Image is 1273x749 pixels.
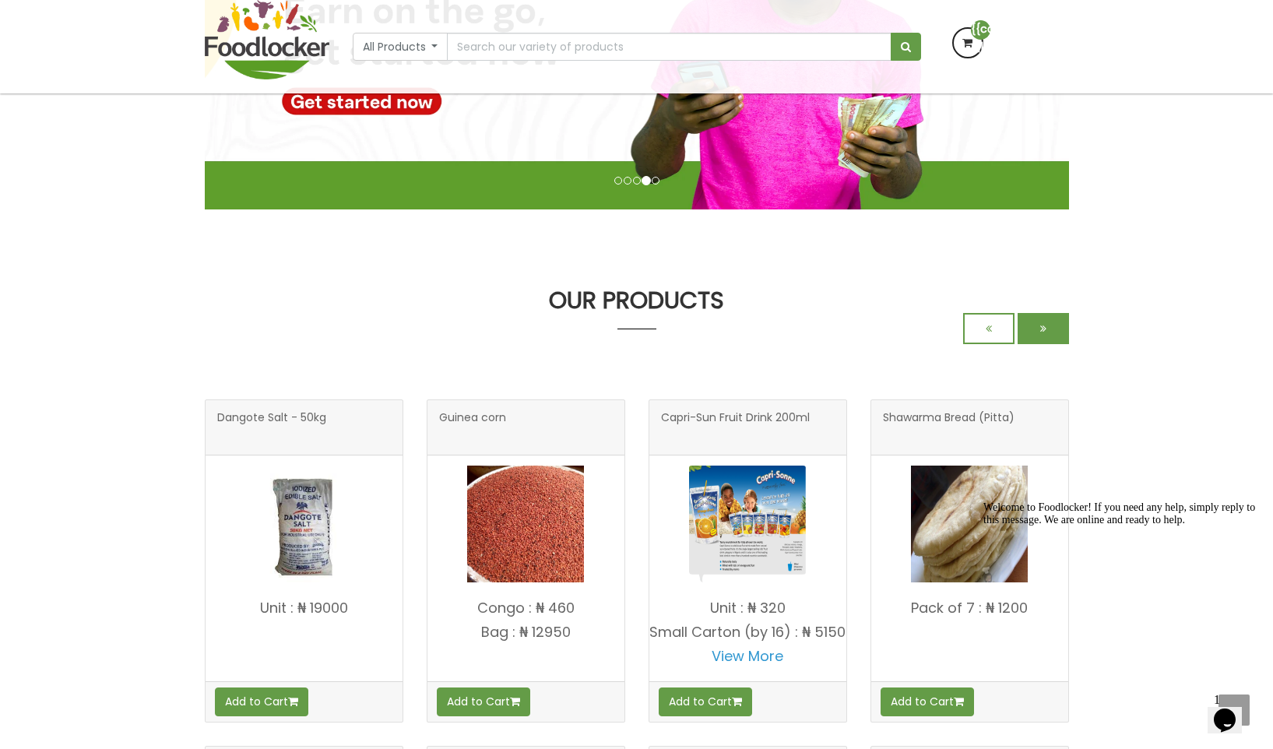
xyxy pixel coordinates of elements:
[439,412,506,443] span: Guinea corn
[689,466,806,582] img: Capri-Sun Fruit Drink 200ml
[712,646,783,666] a: View More
[971,20,990,40] span: {{cart.order_items.length || 0}}
[205,287,1069,313] h3: OUR PRODUCTS
[447,33,891,61] input: Search our variety of products
[661,412,810,443] span: Capri-Sun Fruit Drink 200ml
[659,687,752,716] button: Add to Cart
[881,687,974,716] button: Add to Cart
[427,600,624,616] p: Congo : ₦ 460
[245,466,362,582] img: Dangote Salt - 50kg
[911,466,1028,582] img: Shawarma Bread (Pitta)
[467,466,584,582] img: Guinea corn
[437,687,530,716] button: Add to Cart
[6,6,287,31] div: Welcome to Foodlocker! If you need any help, simply reply to this message. We are online and read...
[206,600,403,616] p: Unit : ₦ 19000
[649,600,846,616] p: Unit : ₦ 320
[977,495,1257,679] iframe: chat widget
[883,412,1015,443] span: Shawarma Bread (Pitta)
[510,696,520,707] i: Add to cart
[6,6,278,30] span: Welcome to Foodlocker! If you need any help, simply reply to this message. We are online and read...
[1208,687,1257,733] iframe: chat widget
[649,624,846,640] p: Small Carton (by 16) : ₦ 5150
[427,624,624,640] p: Bag : ₦ 12950
[353,33,448,61] button: All Products
[217,412,326,443] span: Dangote Salt - 50kg
[954,696,964,707] i: Add to cart
[732,696,742,707] i: Add to cart
[288,696,298,707] i: Add to cart
[215,687,308,716] button: Add to Cart
[871,600,1068,616] p: Pack of 7 : ₦ 1200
